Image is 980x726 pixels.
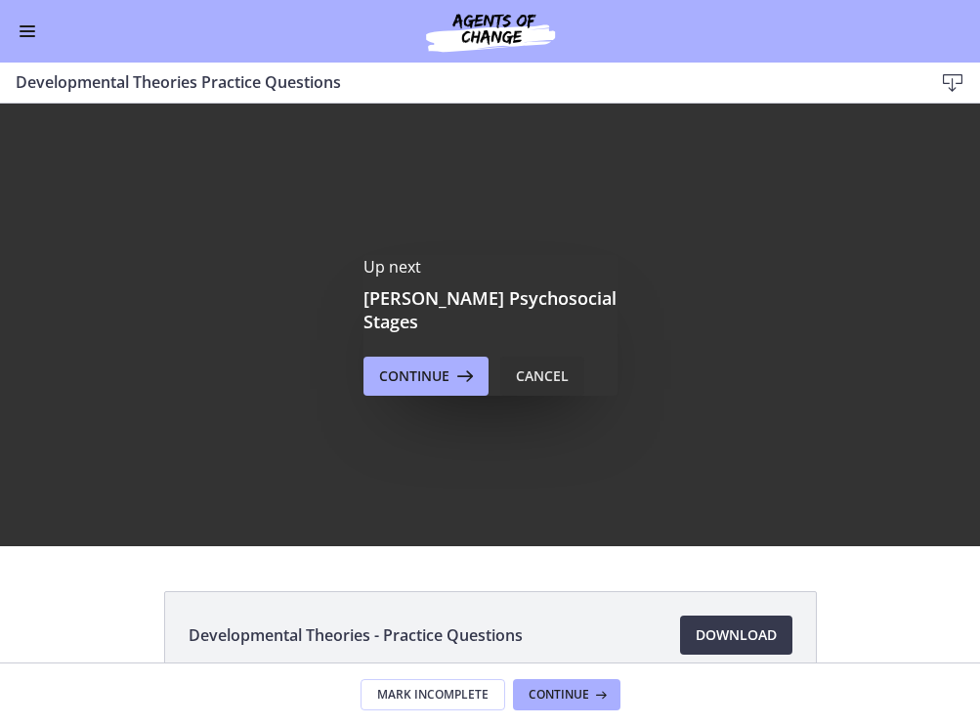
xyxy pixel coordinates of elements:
[377,687,489,703] span: Mark Incomplete
[373,8,608,55] img: Agents of Change Social Work Test Prep
[513,679,620,710] button: Continue
[363,286,618,333] h3: [PERSON_NAME] Psychosocial Stages
[189,623,523,647] span: Developmental Theories - Practice Questions
[363,255,618,278] p: Up next
[529,687,589,703] span: Continue
[379,364,449,388] span: Continue
[363,357,489,396] button: Continue
[500,357,584,396] button: Cancel
[516,364,569,388] div: Cancel
[696,623,777,647] span: Download
[361,679,505,710] button: Mark Incomplete
[680,616,792,655] a: Download
[16,70,902,94] h3: Developmental Theories Practice Questions
[16,20,39,43] button: Enable menu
